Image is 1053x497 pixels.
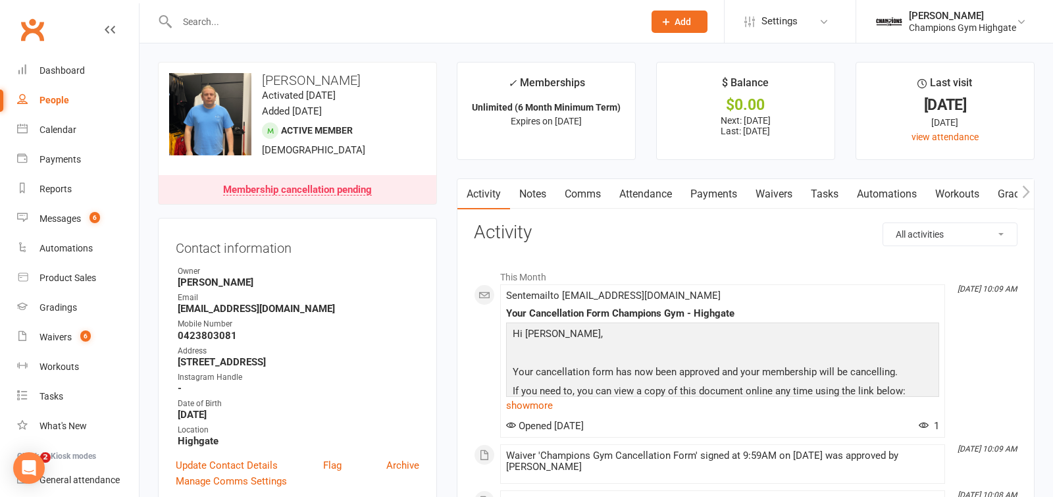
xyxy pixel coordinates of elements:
[39,302,77,313] div: Gradings
[262,90,336,101] time: Activated [DATE]
[178,276,419,288] strong: [PERSON_NAME]
[223,185,372,196] div: Membership cancellation pending
[652,11,707,33] button: Add
[457,179,510,209] a: Activity
[39,243,93,253] div: Automations
[17,293,139,323] a: Gradings
[17,382,139,411] a: Tasks
[39,184,72,194] div: Reports
[669,115,823,136] p: Next: [DATE] Last: [DATE]
[510,179,555,209] a: Notes
[178,330,419,342] strong: 0423803081
[39,65,85,76] div: Dashboard
[169,73,251,155] img: image1717975952.png
[39,361,79,372] div: Workouts
[17,145,139,174] a: Payments
[513,385,906,397] span: If you need to, you can view a copy of this document online any time using the link below:
[281,125,353,136] span: Active member
[178,382,419,394] strong: -
[868,115,1022,130] div: [DATE]
[13,452,45,484] div: Open Intercom Messenger
[555,179,610,209] a: Comms
[90,212,100,223] span: 6
[176,236,419,255] h3: Contact information
[17,86,139,115] a: People
[610,179,681,209] a: Attendance
[17,115,139,145] a: Calendar
[17,465,139,495] a: General attendance kiosk mode
[169,73,426,88] h3: [PERSON_NAME]
[176,473,287,489] a: Manage Comms Settings
[178,371,419,384] div: Instagram Handle
[176,458,278,473] a: Update Contact Details
[876,9,902,35] img: thumb_image1630635537.png
[511,116,582,126] span: Expires on [DATE]
[912,132,979,142] a: view attendance
[178,398,419,410] div: Date of Birth
[868,98,1022,112] div: [DATE]
[386,458,419,473] a: Archive
[178,265,419,278] div: Owner
[39,391,63,402] div: Tasks
[40,452,51,463] span: 2
[178,303,419,315] strong: [EMAIL_ADDRESS][DOMAIN_NAME]
[675,16,691,27] span: Add
[508,74,585,99] div: Memberships
[17,323,139,352] a: Waivers 6
[506,420,584,432] span: Opened [DATE]
[919,420,939,432] span: 1
[802,179,848,209] a: Tasks
[472,102,621,113] strong: Unlimited (6 Month Minimum Term)
[669,98,823,112] div: $0.00
[178,435,419,447] strong: Highgate
[722,74,769,98] div: $ Balance
[601,328,603,340] span: ,
[909,10,1016,22] div: [PERSON_NAME]
[178,345,419,357] div: Address
[17,352,139,382] a: Workouts
[262,144,365,156] span: [DEMOGRAPHIC_DATA]
[917,74,972,98] div: Last visit
[506,396,939,415] a: show more
[17,234,139,263] a: Automations
[508,77,517,90] i: ✓
[17,263,139,293] a: Product Sales
[17,56,139,86] a: Dashboard
[173,13,634,31] input: Search...
[39,154,81,165] div: Payments
[16,13,49,46] a: Clubworx
[506,308,939,319] div: Your Cancellation Form Champions Gym - Highgate
[958,444,1017,454] i: [DATE] 10:09 AM
[506,290,721,301] span: Sent email to [EMAIL_ADDRESS][DOMAIN_NAME]
[178,424,419,436] div: Location
[958,284,1017,294] i: [DATE] 10:09 AM
[848,179,926,209] a: Automations
[509,326,936,345] p: Hi [PERSON_NAME]
[17,174,139,204] a: Reports
[178,318,419,330] div: Mobile Number
[39,475,120,485] div: General attendance
[474,222,1017,243] h3: Activity
[39,95,69,105] div: People
[178,292,419,304] div: Email
[761,7,798,36] span: Settings
[909,22,1016,34] div: Champions Gym Highgate
[39,124,76,135] div: Calendar
[39,213,81,224] div: Messages
[262,105,322,117] time: Added [DATE]
[39,273,96,283] div: Product Sales
[323,458,342,473] a: Flag
[17,204,139,234] a: Messages 6
[178,356,419,368] strong: [STREET_ADDRESS]
[39,332,72,342] div: Waivers
[746,179,802,209] a: Waivers
[80,330,91,342] span: 6
[506,450,939,473] div: Waiver 'Champions Gym Cancellation Form' signed at 9:59AM on [DATE] was approved by [PERSON_NAME]
[474,263,1017,284] li: This Month
[17,411,139,441] a: What's New
[926,179,989,209] a: Workouts
[39,421,87,431] div: What's New
[178,409,419,421] strong: [DATE]
[509,364,936,383] p: Your cancellation form has now been approved and your membership will be cancelling.
[681,179,746,209] a: Payments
